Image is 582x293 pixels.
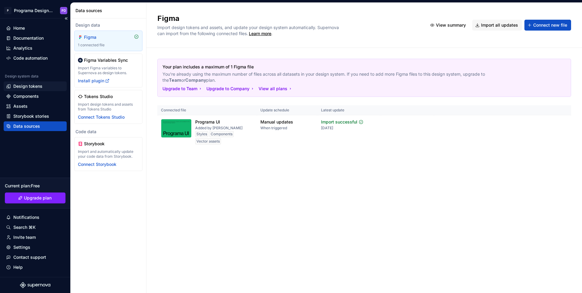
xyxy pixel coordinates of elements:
div: Storybook [84,141,113,147]
div: P [4,7,12,14]
div: Invite team [13,234,36,240]
div: Settings [13,244,30,250]
a: Data sources [4,121,67,131]
div: Design tokens [13,83,42,89]
a: Code automation [4,53,67,63]
div: Import Figma variables to Supernova as design tokens. [78,66,139,75]
div: Design system data [5,74,38,79]
div: Code automation [13,55,48,61]
span: . [248,31,272,36]
a: Learn more [249,31,271,37]
div: Search ⌘K [13,224,36,230]
div: Assets [13,103,28,109]
div: Import design tokens and assets from Tokens Studio [78,102,139,112]
div: PD [62,8,66,13]
p: Your plan includes a maximum of 1 Figma file [162,64,523,70]
span: Import design tokens and assets, and update your design system automatically. Supernova can impor... [157,25,340,36]
a: Storybook stories [4,111,67,121]
a: Components [4,91,67,101]
div: Notifications [13,214,39,220]
span: Upgrade plan [24,195,52,201]
a: Tokens StudioImport design tokens and assets from Tokens StudioConnect Tokens Studio [74,90,142,124]
button: View summary [427,20,470,31]
b: Team [169,77,181,83]
button: Install plugin [78,78,110,84]
button: PPrograma Design SystemPD [1,4,69,17]
svg: Supernova Logo [20,282,50,288]
span: Connect new file [533,22,567,28]
b: Company [185,77,206,83]
button: Connect new file [524,20,571,31]
a: Assets [4,101,67,111]
div: Programa UI [195,119,220,125]
a: Invite team [4,232,67,242]
div: Figma Variables Sync [84,57,128,63]
div: Data sources [13,123,40,129]
th: Update schedule [257,105,317,115]
div: Vector assets [195,138,221,144]
button: Notifications [4,212,67,222]
th: Connected file [157,105,257,115]
button: Collapse sidebar [62,14,70,23]
a: Design tokens [4,81,67,91]
div: Current plan : Free [5,183,65,189]
div: Programa Design System [14,8,53,14]
button: Import all updates [472,20,522,31]
div: Analytics [13,45,32,51]
div: Import and automatically update your code data from Storybook. [78,149,139,159]
div: Design data [74,22,142,28]
a: Home [4,23,67,33]
p: You're already using the maximum number of files across all datasets in your design system. If yo... [162,71,523,83]
a: Figma Variables SyncImport Figma variables to Supernova as design tokens.Install plugin [74,54,142,87]
div: 1 connected file [78,43,139,48]
div: Code data [74,129,142,135]
button: Contact support [4,252,67,262]
div: Import successful [321,119,357,125]
div: When triggered [260,126,287,130]
div: Data sources [75,8,144,14]
a: Analytics [4,43,67,53]
div: Help [13,264,23,270]
button: Upgrade to Company [206,86,255,92]
a: Figma1 connected file [74,31,142,51]
span: Import all updates [481,22,518,28]
div: Figma [84,34,113,40]
a: Settings [4,242,67,252]
div: Manual updates [260,119,293,125]
div: Added by [PERSON_NAME] [195,126,242,130]
a: Upgrade plan [5,193,65,203]
div: Home [13,25,25,31]
div: Components [209,131,234,137]
th: Latest update [317,105,380,115]
div: Components [13,93,39,99]
button: Help [4,262,67,272]
span: View summary [436,22,466,28]
button: Search ⌘K [4,222,67,232]
div: Storybook stories [13,113,49,119]
h2: Figma [157,14,420,23]
button: Connect Storybook [78,161,116,167]
button: Upgrade to Team [162,86,203,92]
button: Connect Tokens Studio [78,114,125,120]
div: Styles [195,131,208,137]
div: [DATE] [321,126,333,130]
div: Contact support [13,254,46,260]
button: View all plans [259,86,293,92]
a: Documentation [4,33,67,43]
a: StorybookImport and automatically update your code data from Storybook.Connect Storybook [74,137,142,171]
div: Documentation [13,35,44,41]
div: Tokens Studio [84,94,113,100]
